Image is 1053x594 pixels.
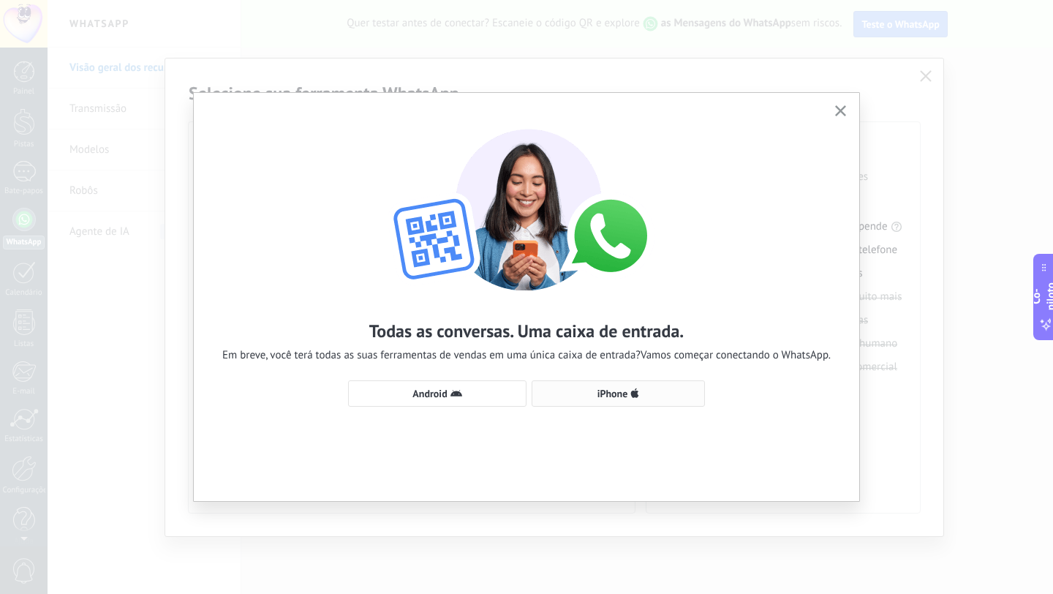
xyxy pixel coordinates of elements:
[348,380,526,407] button: Android
[532,380,705,407] button: iPhone
[222,348,641,362] font: Em breve, você terá todas as suas ferramentas de vendas em uma única caixa de entrada?
[412,387,447,400] font: Android
[366,115,687,290] img: wa-lite-select-device.png
[597,387,628,400] font: iPhone
[641,348,831,362] font: Vamos começar conectando o WhatsApp.
[369,320,684,342] font: Todas as conversas. Uma caixa de entrada.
